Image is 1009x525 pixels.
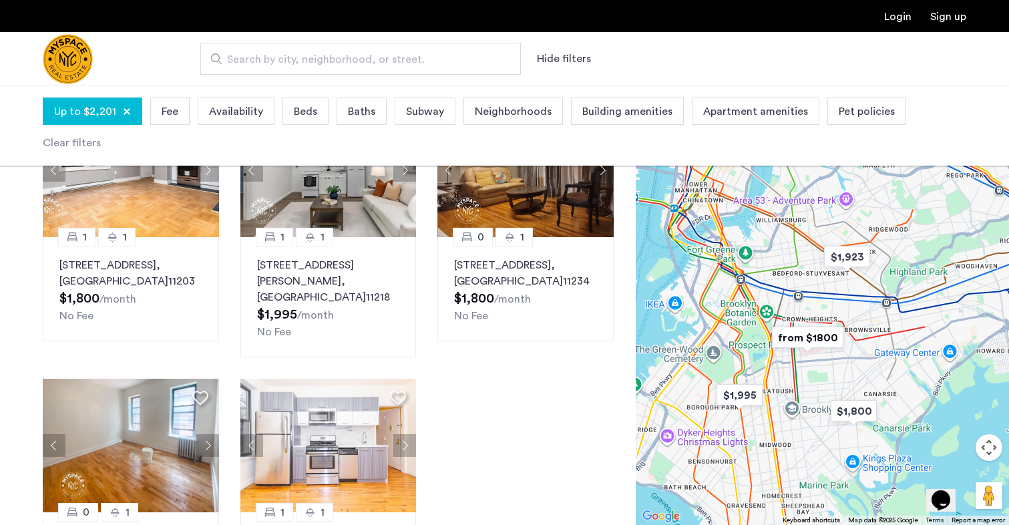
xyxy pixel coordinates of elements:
p: [STREET_ADDRESS][PERSON_NAME] 11218 [257,257,400,305]
div: Clear filters [43,135,101,151]
p: [STREET_ADDRESS] 11203 [59,257,202,289]
a: 11[STREET_ADDRESS], [GEOGRAPHIC_DATA]11203No Fee [43,237,219,341]
span: No Fee [59,311,93,321]
span: Availability [209,104,263,120]
span: 1 [280,504,284,520]
span: Beds [294,104,317,120]
button: Keyboard shortcuts [783,516,840,525]
span: Search by city, neighborhood, or street. [227,51,483,67]
span: 0 [83,504,89,520]
span: No Fee [257,327,291,337]
span: $1,800 [454,292,494,305]
img: a8b926f1-9a91-4e5e-b036-feb4fe78ee5d_638880945617247159.jpeg [43,104,219,237]
span: No Fee [454,311,488,321]
img: 8515455b-be52-4141-8a40-4c35d33cf98b_638925985418062972.jpeg [437,104,614,237]
span: Map data ©2025 Google [848,517,918,524]
span: Baths [348,104,375,120]
div: $1,995 [711,380,768,410]
span: Pet policies [839,104,895,120]
a: 01[STREET_ADDRESS], [GEOGRAPHIC_DATA]11234No Fee [437,237,614,341]
a: Terms (opens in new tab) [926,516,944,525]
span: 1 [123,229,127,245]
button: Next apartment [393,434,416,457]
a: Open this area in Google Maps (opens a new window) [639,508,683,525]
input: Apartment Search [200,43,521,75]
span: Up to $2,201 [54,104,116,120]
div: $1,923 [819,242,875,272]
img: a8b926f1-9a91-4e5e-b036-feb4fe78ee5d_638850847483284209.jpeg [240,104,417,237]
span: Building amenities [582,104,672,120]
span: $1,800 [59,292,99,305]
img: 1995_638675525555633868.jpeg [43,379,219,512]
span: $1,995 [257,308,297,321]
span: Fee [162,104,178,120]
a: 11[STREET_ADDRESS][PERSON_NAME], [GEOGRAPHIC_DATA]11218No Fee [240,237,417,357]
span: Neighborhoods [475,104,552,120]
button: Show or hide filters [537,51,591,67]
div: $1,800 [825,396,882,426]
a: Login [884,11,912,22]
button: Previous apartment [43,159,65,182]
button: Previous apartment [43,434,65,457]
button: Next apartment [393,159,416,182]
iframe: chat widget [926,472,969,512]
button: Next apartment [591,159,614,182]
button: Next apartment [196,159,219,182]
img: Google [639,508,683,525]
a: Report a map error [952,516,1005,525]
span: Apartment amenities [703,104,808,120]
sub: /month [99,294,136,305]
button: Map camera controls [976,434,1002,461]
sub: /month [494,294,531,305]
button: Previous apartment [240,159,263,182]
button: Previous apartment [437,159,460,182]
img: logo [43,34,93,84]
span: 1 [280,229,284,245]
button: Next apartment [196,434,219,457]
span: 1 [126,504,130,520]
button: Drag Pegman onto the map to open Street View [976,482,1002,509]
div: from $1800 [767,323,849,353]
span: Subway [406,104,444,120]
span: 1 [83,229,87,245]
sub: /month [297,310,334,321]
p: [STREET_ADDRESS] 11234 [454,257,597,289]
span: 1 [321,504,325,520]
span: 1 [520,229,524,245]
span: 1 [321,229,325,245]
img: 1990_638155466709863446.jpeg [240,379,417,512]
button: Previous apartment [240,434,263,457]
a: Cazamio Logo [43,34,93,84]
span: 0 [477,229,484,245]
a: Registration [930,11,966,22]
